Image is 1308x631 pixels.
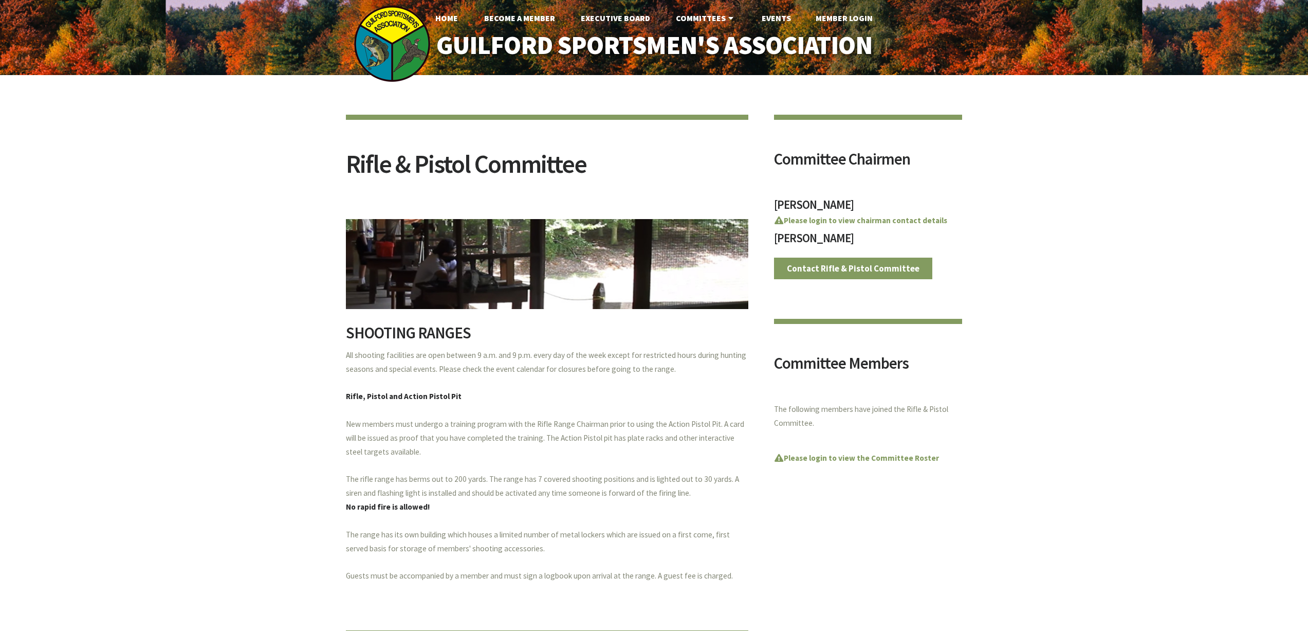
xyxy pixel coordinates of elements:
[774,453,939,463] a: Please login to view the Committee Roster
[774,403,963,430] p: The following members have joined the Rifle & Pistol Committee.
[774,151,963,175] h2: Committee Chairmen
[346,325,748,349] h2: SHOOTING RANGES
[807,8,881,28] a: Member Login
[414,24,894,67] a: Guilford Sportsmen's Association
[774,215,947,225] a: Please login to view chairman contact details
[346,349,748,583] p: All shooting facilities are open between 9 a.m. and 9 p.m. every day of the week except for restr...
[668,8,744,28] a: Committees
[476,8,563,28] a: Become A Member
[346,391,462,401] strong: Rifle, Pistol and Action Pistol Pit
[774,232,963,250] h3: [PERSON_NAME]
[774,355,963,379] h2: Committee Members
[354,5,431,82] img: logo_sm.png
[753,8,799,28] a: Events
[573,8,658,28] a: Executive Board
[774,258,933,279] a: Contact Rifle & Pistol Committee
[346,151,748,190] h2: Rifle & Pistol Committee
[774,199,963,217] h3: [PERSON_NAME]
[427,8,466,28] a: Home
[346,502,430,512] strong: No rapid fire is allowed!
